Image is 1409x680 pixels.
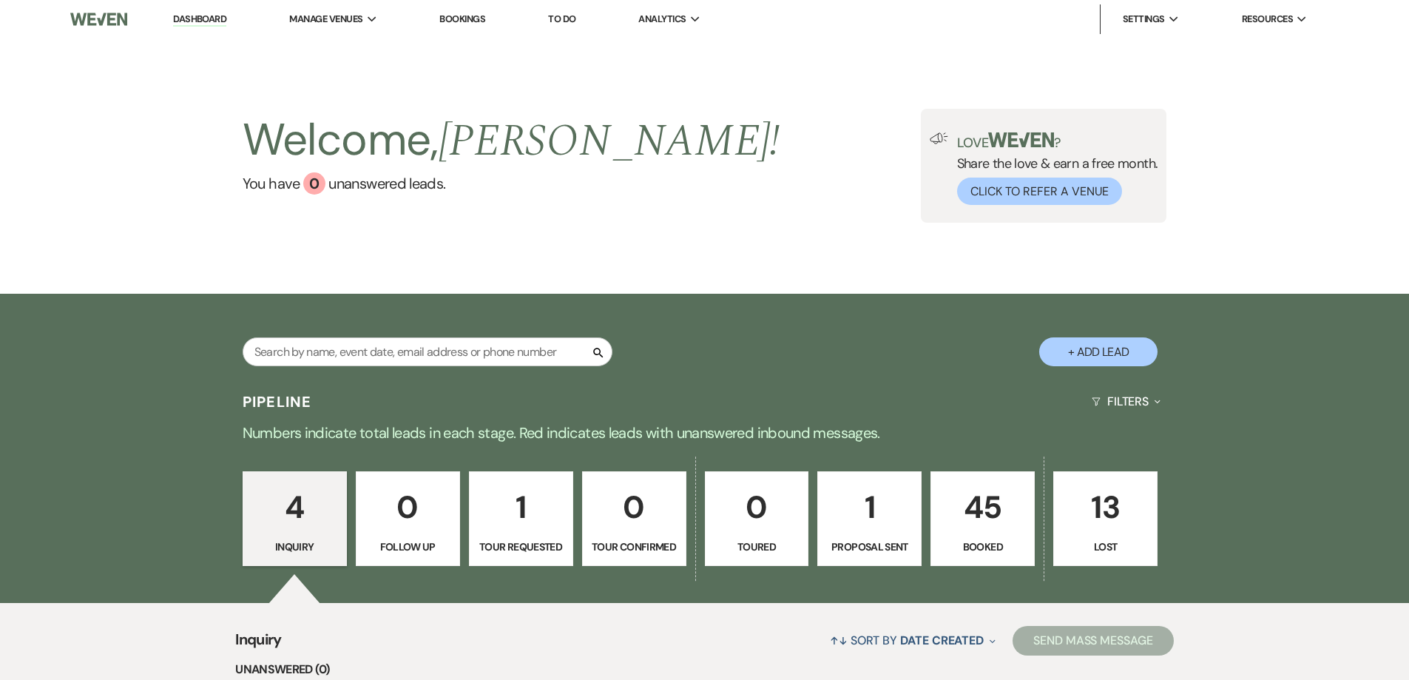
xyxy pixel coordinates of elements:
a: 1Proposal Sent [817,471,922,566]
p: 1 [479,482,564,532]
span: [PERSON_NAME] ! [439,107,780,175]
p: 0 [592,482,677,532]
button: Click to Refer a Venue [957,178,1122,205]
a: 1Tour Requested [469,471,573,566]
a: 0Tour Confirmed [582,471,686,566]
p: 4 [252,482,337,532]
a: 13Lost [1053,471,1158,566]
p: 45 [940,482,1025,532]
p: Lost [1063,539,1148,555]
p: Numbers indicate total leads in each stage. Red indicates leads with unanswered inbound messages. [172,421,1237,445]
a: 0Follow Up [356,471,460,566]
a: You have 0 unanswered leads. [243,172,780,195]
p: 0 [365,482,450,532]
img: weven-logo-green.svg [988,132,1054,147]
h2: Welcome, [243,109,780,172]
h3: Pipeline [243,391,312,412]
button: Filters [1086,382,1166,421]
p: Inquiry [252,539,337,555]
p: 0 [714,482,800,532]
a: 4Inquiry [243,471,347,566]
img: Weven Logo [70,4,126,35]
span: Analytics [638,12,686,27]
p: Follow Up [365,539,450,555]
p: Toured [714,539,800,555]
p: Proposal Sent [827,539,912,555]
p: 13 [1063,482,1148,532]
p: 1 [827,482,912,532]
span: Resources [1242,12,1293,27]
a: 0Toured [705,471,809,566]
span: Date Created [900,633,984,648]
li: Unanswered (0) [235,660,1174,679]
a: Bookings [439,13,485,25]
span: Manage Venues [289,12,362,27]
a: To Do [548,13,575,25]
p: Tour Requested [479,539,564,555]
a: Dashboard [173,13,226,27]
div: Share the love & earn a free month. [948,132,1158,205]
button: Sort By Date Created [824,621,1001,660]
p: Booked [940,539,1025,555]
span: Settings [1123,12,1165,27]
span: ↑↓ [830,633,848,648]
a: 45Booked [930,471,1035,566]
button: Send Mass Message [1013,626,1174,656]
img: loud-speaker-illustration.svg [930,132,948,144]
p: Tour Confirmed [592,539,677,555]
button: + Add Lead [1039,337,1158,366]
span: Inquiry [235,628,282,660]
input: Search by name, event date, email address or phone number [243,337,612,366]
div: 0 [303,172,325,195]
p: Love ? [957,132,1158,149]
